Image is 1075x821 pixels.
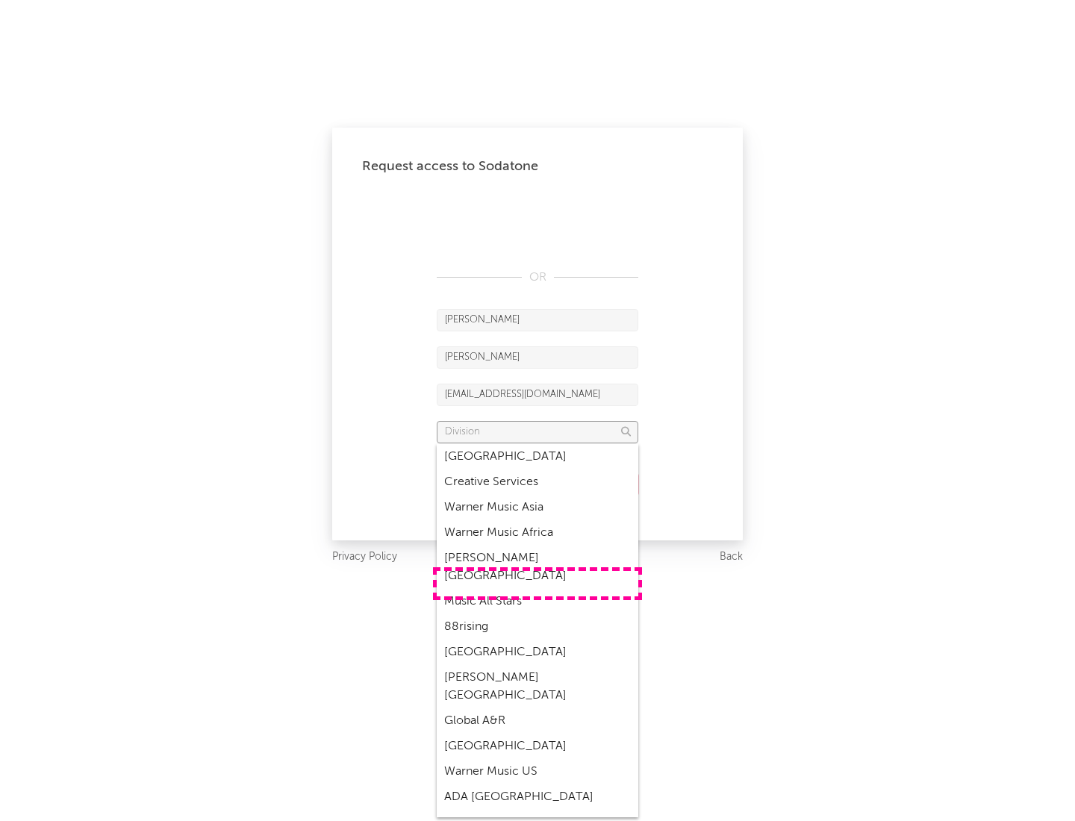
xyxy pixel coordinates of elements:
[437,784,638,810] div: ADA [GEOGRAPHIC_DATA]
[437,309,638,331] input: First Name
[437,759,638,784] div: Warner Music US
[437,640,638,665] div: [GEOGRAPHIC_DATA]
[720,548,743,566] a: Back
[437,546,638,589] div: [PERSON_NAME] [GEOGRAPHIC_DATA]
[437,495,638,520] div: Warner Music Asia
[437,269,638,287] div: OR
[437,444,638,469] div: [GEOGRAPHIC_DATA]
[362,157,713,175] div: Request access to Sodatone
[437,346,638,369] input: Last Name
[437,384,638,406] input: Email
[437,734,638,759] div: [GEOGRAPHIC_DATA]
[437,614,638,640] div: 88rising
[437,708,638,734] div: Global A&R
[437,520,638,546] div: Warner Music Africa
[437,665,638,708] div: [PERSON_NAME] [GEOGRAPHIC_DATA]
[332,548,397,566] a: Privacy Policy
[437,589,638,614] div: Music All Stars
[437,421,638,443] input: Division
[437,469,638,495] div: Creative Services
